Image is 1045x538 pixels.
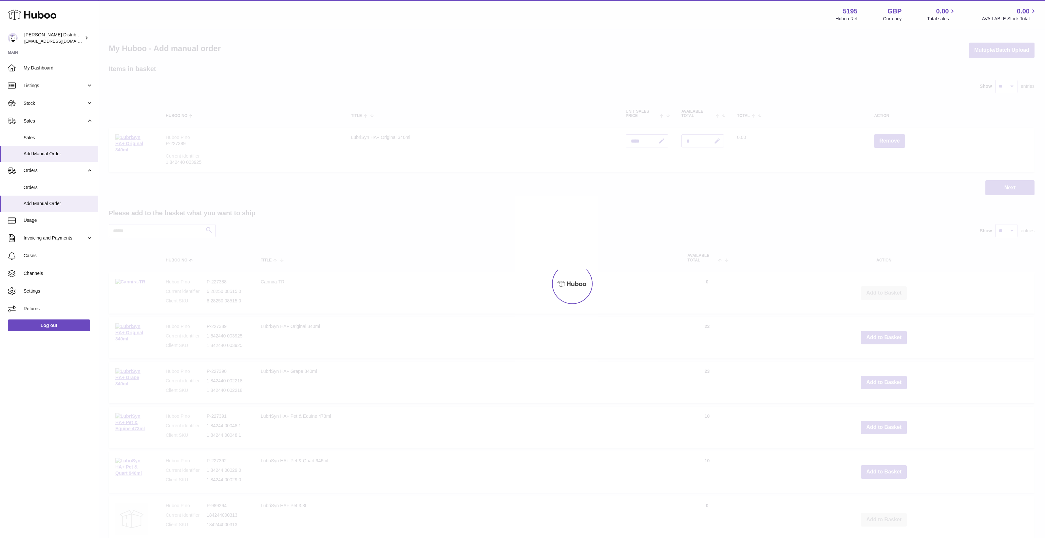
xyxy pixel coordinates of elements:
[8,33,18,43] img: internalAdmin-5195@internal.huboo.com
[24,38,96,44] span: [EMAIL_ADDRESS][DOMAIN_NAME]
[24,100,86,106] span: Stock
[24,118,86,124] span: Sales
[24,32,83,44] div: [PERSON_NAME] Distribution
[927,16,956,22] span: Total sales
[936,7,949,16] span: 0.00
[8,319,90,331] a: Log out
[24,135,93,141] span: Sales
[24,65,93,71] span: My Dashboard
[883,16,902,22] div: Currency
[982,16,1037,22] span: AVAILABLE Stock Total
[24,83,86,89] span: Listings
[24,235,86,241] span: Invoicing and Payments
[24,184,93,191] span: Orders
[887,7,902,16] strong: GBP
[24,288,93,294] span: Settings
[1017,7,1030,16] span: 0.00
[836,16,858,22] div: Huboo Ref
[24,306,93,312] span: Returns
[982,7,1037,22] a: 0.00 AVAILABLE Stock Total
[927,7,956,22] a: 0.00 Total sales
[24,151,93,157] span: Add Manual Order
[24,201,93,207] span: Add Manual Order
[24,270,93,277] span: Channels
[843,7,858,16] strong: 5195
[24,167,86,174] span: Orders
[24,253,93,259] span: Cases
[24,217,93,223] span: Usage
